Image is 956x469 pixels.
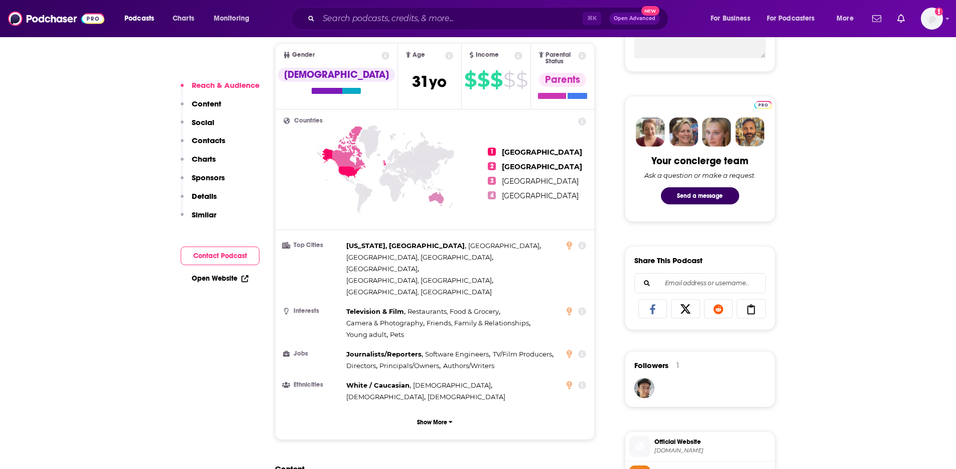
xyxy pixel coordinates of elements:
svg: Add a profile image [935,8,943,16]
span: ⌘ K [583,12,601,25]
span: [DEMOGRAPHIC_DATA] [413,381,491,389]
span: Followers [634,361,668,370]
span: More [837,12,854,26]
img: Sydney Profile [636,118,665,147]
span: $ [490,72,502,88]
img: Podchaser Pro [754,101,772,109]
span: , [346,263,419,275]
span: 2 [488,162,496,170]
span: , [346,348,423,360]
span: [GEOGRAPHIC_DATA], [GEOGRAPHIC_DATA] [346,288,492,296]
button: Content [181,99,221,118]
p: Similar [192,210,216,219]
button: Contact Podcast [181,247,259,265]
span: [DEMOGRAPHIC_DATA] [428,393,505,401]
span: Camera & Photography [346,319,423,327]
span: [DEMOGRAPHIC_DATA] [346,393,424,401]
button: Reach & Audience [181,80,259,99]
span: Directors [346,362,376,370]
a: Official Website[DOMAIN_NAME] [629,436,771,457]
span: [GEOGRAPHIC_DATA] [502,162,582,171]
h3: Top Cities [284,242,342,249]
p: Sponsors [192,173,225,182]
span: [GEOGRAPHIC_DATA] [468,242,539,250]
span: Friends, Family & Relationships [427,319,529,327]
span: For Podcasters [767,12,815,26]
span: [GEOGRAPHIC_DATA] [502,148,582,157]
div: 1 [676,361,679,370]
span: Charts [173,12,194,26]
span: , [493,348,554,360]
a: Show notifications dropdown [893,10,909,27]
span: , [413,380,492,391]
button: Similar [181,210,216,228]
span: Official Website [654,437,771,446]
span: $ [516,72,527,88]
span: Young adult [346,330,386,338]
span: 3 [488,177,496,185]
button: Social [181,118,214,136]
button: Send a message [661,187,739,204]
span: , [346,306,405,317]
input: Search podcasts, credits, & more... [319,11,583,27]
a: Show notifications dropdown [868,10,885,27]
span: Podcasts [124,12,154,26]
span: Monitoring [214,12,249,26]
a: Share on Facebook [638,299,667,318]
span: , [425,348,490,360]
span: $ [503,72,515,88]
button: open menu [760,11,830,27]
button: open menu [207,11,262,27]
h3: Share This Podcast [634,256,703,265]
span: Gender [292,52,315,58]
span: Journalists/Reporters [346,350,422,358]
p: Show More [417,419,447,426]
a: Share on X/Twitter [671,299,700,318]
span: [GEOGRAPHIC_DATA], [GEOGRAPHIC_DATA] [346,253,492,261]
div: [DEMOGRAPHIC_DATA] [278,68,395,82]
span: , [346,391,426,403]
span: For Business [711,12,750,26]
a: Open Website [192,274,248,283]
button: Show More [284,413,587,431]
span: , [379,360,441,372]
span: Authors/Writers [443,362,494,370]
span: [GEOGRAPHIC_DATA] [502,191,579,200]
span: Software Engineers [425,350,489,358]
span: 1 [488,148,496,156]
span: $ [464,72,476,88]
span: Income [476,52,499,58]
span: [GEOGRAPHIC_DATA] [502,177,579,186]
span: New [641,6,659,16]
span: [GEOGRAPHIC_DATA], [GEOGRAPHIC_DATA] [346,276,492,284]
h3: Interests [284,308,342,314]
button: Charts [181,154,216,173]
button: open menu [704,11,763,27]
p: Content [192,99,221,108]
button: Sponsors [181,173,225,191]
div: Parents [539,73,586,87]
img: Barbara Profile [669,118,698,147]
span: , [346,317,425,329]
span: 31 yo [412,72,447,91]
a: Podchaser - Follow, Share and Rate Podcasts [8,9,104,28]
p: Social [192,118,214,127]
span: 4 [488,191,496,199]
a: Share on Reddit [704,299,733,318]
span: , [468,240,541,252]
span: , [427,317,530,329]
span: Countries [294,118,323,124]
span: Restaurants, Food & Grocery [407,307,499,315]
input: Email address or username... [643,274,757,293]
span: Parental Status [545,52,577,65]
span: Pets [390,330,404,338]
img: Jon Profile [735,118,764,147]
span: Age [413,52,425,58]
span: Open Advanced [614,16,655,21]
img: Jules Profile [702,118,731,147]
a: Copy Link [737,299,766,318]
span: TV/Film Producers [493,350,552,358]
span: , [346,275,493,286]
a: Charts [166,11,200,27]
p: Details [192,191,217,201]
